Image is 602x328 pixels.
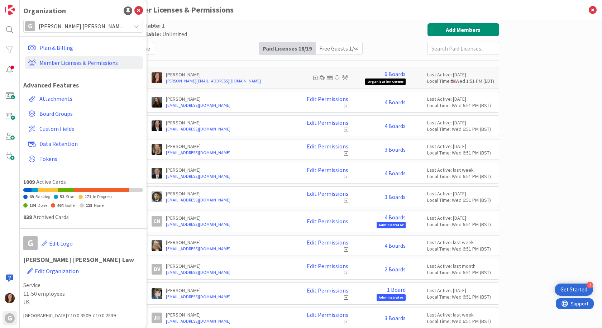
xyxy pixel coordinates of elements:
span: 134 [29,203,36,208]
span: Service [23,281,143,289]
span: None [94,203,104,208]
div: Local Time: Wed 6:51 PM (BST) [427,149,495,156]
a: Board Groups [25,107,143,120]
a: Edit Permissions [307,287,348,294]
span: [PERSON_NAME] [PERSON_NAME] Law [39,21,127,31]
span: 171 [85,194,91,199]
a: Member Licenses & Permissions [25,56,143,69]
p: [PERSON_NAME] [166,287,291,294]
a: 4 Boards [384,214,406,220]
span: Edit Logo [49,240,73,247]
a: 3 Boards [384,315,406,321]
div: Open Get Started checklist, remaining modules: 3 [555,284,593,296]
span: Tokens [39,155,140,163]
span: 1009 [23,178,35,185]
a: Custom Fields [25,122,143,135]
a: Edit Permissions [307,96,348,102]
span: Edit Organization [35,267,79,275]
span: US [23,298,143,306]
input: Search Paid Licenses... [427,42,499,55]
div: Active Cards [23,177,143,186]
span: 118 [86,203,92,208]
div: Local Time: Wed 6:51 PM (BST) [427,246,495,252]
span: 11-50 employees [23,289,143,298]
a: [EMAIL_ADDRESS][DOMAIN_NAME] [166,221,291,228]
div: Archived Cards [23,213,143,221]
span: In Progress [93,194,112,199]
span: 69 [29,194,34,199]
div: Last Active: last week [427,312,495,318]
div: Last Active: [DATE] [427,119,495,126]
a: Edit Permissions [307,218,348,224]
h1: Advanced Features [23,81,143,89]
p: [PERSON_NAME] [166,239,291,246]
div: 3 [587,282,593,288]
img: CA [5,293,15,303]
p: [PERSON_NAME] [166,215,291,221]
div: Last Active: [DATE] [427,287,495,294]
a: 3 Boards [384,146,406,153]
div: G [23,236,38,250]
p: [PERSON_NAME] [166,263,291,269]
div: Local Time: Wed 1:51 PM (EDT) [427,78,495,84]
img: BG [152,168,162,179]
div: Local Time: Wed 6:51 PM (BST) [427,269,495,276]
a: [EMAIL_ADDRESS][DOMAIN_NAME] [166,149,291,156]
p: [PERSON_NAME] [166,143,291,149]
a: [EMAIL_ADDRESS][DOMAIN_NAME] [166,246,291,252]
a: Edit Permissions [307,312,348,318]
a: 2 Boards [384,266,406,272]
span: Support [15,1,33,10]
span: Done [38,203,47,208]
img: CA [152,72,162,83]
div: Local Time: Wed 6:51 PM (BST) [427,197,495,203]
div: G [5,313,15,323]
img: CG [152,191,162,202]
a: 4 Boards [384,170,406,176]
div: Last Active: [DATE] [427,143,495,149]
a: Edit Permissions [307,190,348,197]
p: [PERSON_NAME] [166,312,291,318]
span: Board Groups [39,109,140,118]
p: [PERSON_NAME] [166,167,291,173]
button: Add Members [427,23,499,36]
div: Get Started [560,286,587,293]
div: Local Time: Wed 6:51 PM (BST) [427,173,495,180]
a: [EMAIL_ADDRESS][DOMAIN_NAME] [166,126,291,132]
div: Last Active: last week [427,239,495,246]
p: [PERSON_NAME] [166,190,291,197]
span: Administrator [377,222,406,228]
div: CN [152,216,162,227]
a: Attachments [25,92,143,105]
div: Last Active: [DATE] [427,71,495,78]
a: [EMAIL_ADDRESS][DOMAIN_NAME] [166,102,291,109]
img: EW [152,288,162,299]
span: 464 [57,203,63,208]
div: Last Active: last week [427,167,495,173]
div: Local Time: Wed 6:51 PM (BST) [427,102,495,109]
div: G [25,21,35,31]
a: Edit Permissions [307,167,348,173]
a: [EMAIL_ADDRESS][DOMAIN_NAME] [166,197,291,203]
span: Backlog [35,194,50,199]
div: [GEOGRAPHIC_DATA] 7.10.0-3509-7.10.0-2839 [23,312,143,319]
a: Edit Permissions [307,263,348,269]
span: Unlimited [162,30,187,38]
span: Organization Owner [365,79,406,85]
div: Last Active: [DATE] [427,215,495,221]
a: Tokens [25,152,143,165]
img: Visit kanbanzone.com [5,5,15,15]
img: AM [152,97,162,108]
a: 4 Boards [384,99,406,105]
div: Last Active: last month [427,263,495,269]
img: us.png [451,80,455,83]
span: Buffer [65,203,76,208]
div: Organization [23,5,66,16]
a: Edit Permissions [307,239,348,246]
div: Local Time: Wed 6:51 PM (BST) [427,318,495,324]
button: Edit Organization [27,263,79,279]
div: JH [152,313,162,323]
p: [PERSON_NAME] [166,71,291,78]
div: Last Active: [DATE] [427,190,495,197]
span: 1 [162,22,165,29]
